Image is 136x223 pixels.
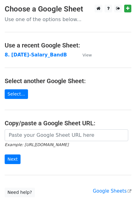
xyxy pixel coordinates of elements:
a: Google Sheets [93,188,131,194]
a: 8. [DATE]-Salary_BandB [5,52,67,58]
h4: Select another Google Sheet: [5,77,131,85]
input: Paste your Google Sheet URL here [5,129,128,141]
input: Next [5,154,21,164]
small: View [82,53,92,57]
h4: Copy/paste a Google Sheet URL: [5,119,131,127]
a: View [76,52,92,58]
a: Select... [5,89,28,99]
h3: Choose a Google Sheet [5,5,131,14]
small: Example: [URL][DOMAIN_NAME] [5,142,68,147]
a: Need help? [5,188,35,197]
h4: Use a recent Google Sheet: [5,42,131,49]
p: Use one of the options below... [5,16,131,23]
